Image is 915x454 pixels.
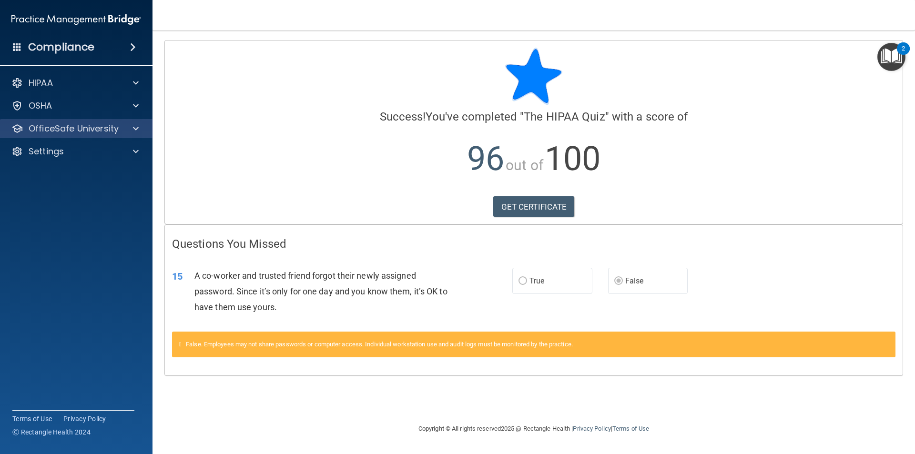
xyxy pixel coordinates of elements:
iframe: Drift Widget Chat Controller [867,388,904,424]
span: The HIPAA Quiz [524,110,605,123]
a: Terms of Use [12,414,52,424]
p: Settings [29,146,64,157]
span: 100 [545,139,600,178]
span: out of [506,157,543,173]
span: Ⓒ Rectangle Health 2024 [12,427,91,437]
h4: Compliance [28,40,94,54]
a: Privacy Policy [63,414,106,424]
a: OfficeSafe University [11,123,139,134]
h4: Questions You Missed [172,238,895,250]
span: True [529,276,544,285]
span: False [625,276,644,285]
span: 96 [467,139,504,178]
span: 15 [172,271,183,282]
a: OSHA [11,100,139,111]
button: Open Resource Center, 2 new notifications [877,43,905,71]
span: A co-worker and trusted friend forgot their newly assigned password. Since it’s only for one day ... [194,271,447,312]
div: 2 [902,49,905,61]
div: Copyright © All rights reserved 2025 @ Rectangle Health | | [360,414,708,444]
p: OSHA [29,100,52,111]
input: False [614,278,623,285]
h4: You've completed " " with a score of [172,111,895,123]
a: GET CERTIFICATE [493,196,575,217]
img: blue-star-rounded.9d042014.png [505,48,562,105]
a: Settings [11,146,139,157]
span: False. Employees may not share passwords or computer access. Individual workstation use and audit... [186,341,573,348]
img: PMB logo [11,10,141,29]
a: Terms of Use [612,425,649,432]
a: Privacy Policy [573,425,610,432]
p: HIPAA [29,77,53,89]
p: OfficeSafe University [29,123,119,134]
input: True [518,278,527,285]
a: HIPAA [11,77,139,89]
span: Success! [380,110,426,123]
